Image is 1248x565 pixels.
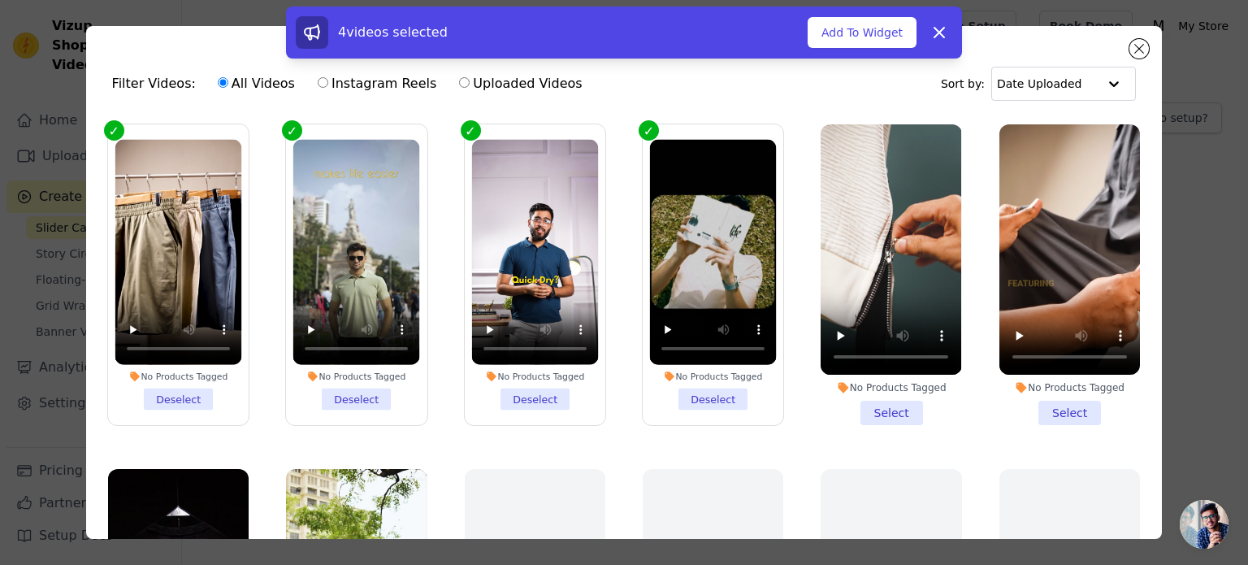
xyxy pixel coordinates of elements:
div: No Products Tagged [821,381,961,394]
label: Uploaded Videos [458,73,583,94]
a: Open chat [1180,500,1228,549]
div: Sort by: [941,67,1137,101]
button: Add To Widget [808,17,916,48]
div: No Products Tagged [115,371,241,382]
label: Instagram Reels [317,73,437,94]
div: No Products Tagged [999,381,1140,394]
div: No Products Tagged [471,371,598,382]
div: No Products Tagged [293,371,420,382]
div: Filter Videos: [112,65,591,102]
label: All Videos [217,73,296,94]
div: No Products Tagged [650,371,777,382]
span: 4 videos selected [338,24,448,40]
